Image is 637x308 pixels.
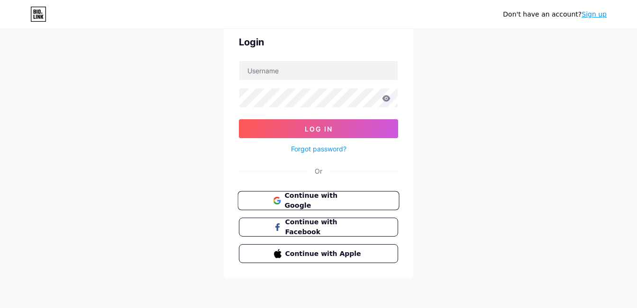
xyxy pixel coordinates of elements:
[239,61,398,80] input: Username
[582,10,607,18] a: Sign up
[239,35,398,49] div: Login
[239,191,398,210] a: Continue with Google
[315,166,322,176] div: Or
[239,244,398,263] button: Continue with Apple
[291,144,346,154] a: Forgot password?
[503,9,607,19] div: Don't have an account?
[237,191,399,211] button: Continue with Google
[239,119,398,138] button: Log In
[305,125,333,133] span: Log In
[284,191,364,211] span: Continue with Google
[239,218,398,237] button: Continue with Facebook
[285,249,364,259] span: Continue with Apple
[285,217,364,237] span: Continue with Facebook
